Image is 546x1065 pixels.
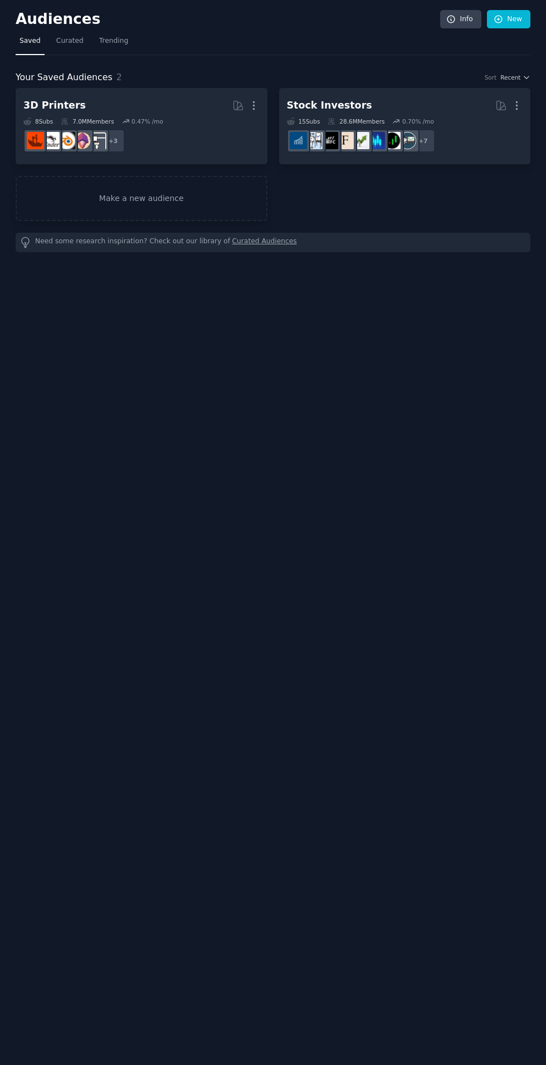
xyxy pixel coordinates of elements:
[27,132,44,149] img: FixMyPrint
[16,32,45,55] a: Saved
[412,129,435,153] div: + 7
[42,132,60,149] img: ender3
[287,117,320,125] div: 15 Sub s
[19,36,41,46] span: Saved
[131,117,163,125] div: 0.47 % /mo
[287,99,372,112] div: Stock Investors
[16,11,440,28] h2: Audiences
[99,36,128,46] span: Trending
[352,132,369,149] img: investing
[402,117,434,125] div: 0.70 % /mo
[16,233,530,252] div: Need some research inspiration? Check out our library of
[383,132,401,149] img: Daytrading
[500,73,520,81] span: Recent
[328,117,384,125] div: 28.6M Members
[290,132,307,149] img: dividends
[52,32,87,55] a: Curated
[16,71,113,85] span: Your Saved Audiences
[399,132,416,149] img: stocks
[61,117,114,125] div: 7.0M Members
[74,132,91,149] img: 3Dmodeling
[23,117,53,125] div: 8 Sub s
[58,132,75,149] img: blender
[368,132,385,149] img: StockMarket
[16,176,267,221] a: Make a new audience
[95,32,132,55] a: Trending
[487,10,530,29] a: New
[116,72,122,82] span: 2
[23,99,86,112] div: 3D Printers
[56,36,84,46] span: Curated
[337,132,354,149] img: finance
[500,73,530,81] button: Recent
[321,132,338,149] img: FinancialCareers
[89,132,106,149] img: 3Dprinting
[16,88,267,164] a: 3D Printers8Subs7.0MMembers0.47% /mo+33Dprinting3Dmodelingblenderender3FixMyPrint
[232,237,297,248] a: Curated Audiences
[279,88,531,164] a: Stock Investors15Subs28.6MMembers0.70% /mo+7stocksDaytradingStockMarketinvestingfinanceFinancialC...
[305,132,323,149] img: options
[440,10,481,29] a: Info
[485,73,497,81] div: Sort
[101,129,125,153] div: + 3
